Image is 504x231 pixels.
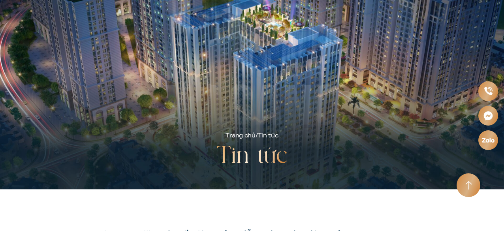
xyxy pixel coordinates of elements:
[226,131,278,141] div: /
[483,86,493,96] img: Phone icon
[226,131,255,140] a: Trang chủ
[465,181,472,190] img: Arrow icon
[216,141,288,172] h2: Tin tức
[258,131,278,140] span: Tin tức
[483,110,493,121] img: Messenger icon
[481,137,495,143] img: Zalo icon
